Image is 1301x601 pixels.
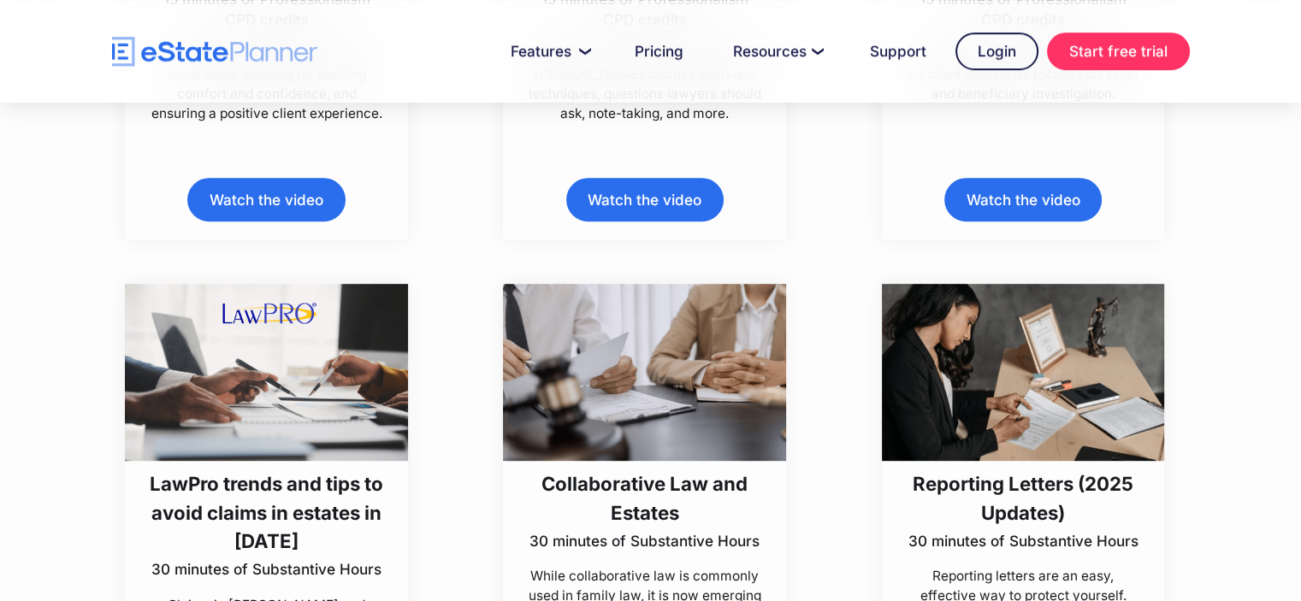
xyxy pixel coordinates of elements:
p: 30 minutes of Substantive Hours [149,559,385,580]
a: Login [955,32,1038,70]
h3: Reporting Letters (2025 Updates) [905,469,1141,527]
a: Support [849,34,947,68]
a: Watch the video [944,178,1102,221]
a: Resources [713,34,841,68]
a: Watch the video [566,178,724,221]
h3: Collaborative Law and Estates [527,469,763,527]
a: Pricing [614,34,704,68]
a: Features [490,34,606,68]
p: 30 minutes of Substantive Hours [905,531,1141,551]
h3: LawPro trends and tips to avoid claims in estates in [DATE] [149,469,385,555]
p: 30 minutes of Substantive Hours [527,531,763,551]
a: Watch the video [187,178,345,221]
a: Start free trial [1047,32,1190,70]
a: home [112,37,317,67]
